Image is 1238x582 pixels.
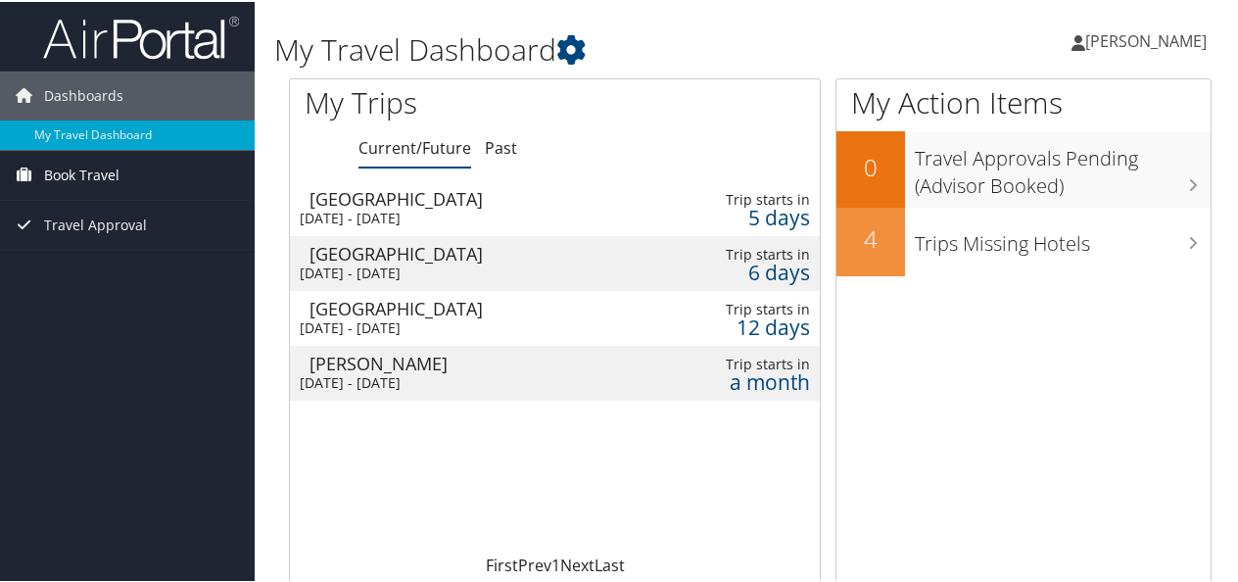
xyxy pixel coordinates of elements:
[836,129,1211,205] a: 0Travel Approvals Pending (Advisor Booked)
[486,553,518,574] a: First
[699,299,810,316] div: Trip starts in
[551,553,560,574] a: 1
[595,553,625,574] a: Last
[699,244,810,262] div: Trip starts in
[309,353,641,370] div: [PERSON_NAME]
[485,135,517,157] a: Past
[699,207,810,224] div: 5 days
[699,316,810,334] div: 12 days
[836,149,905,182] h2: 0
[44,149,119,198] span: Book Travel
[358,135,471,157] a: Current/Future
[1085,28,1207,50] span: [PERSON_NAME]
[836,80,1211,121] h1: My Action Items
[699,371,810,389] div: a month
[44,70,123,119] span: Dashboards
[44,199,147,248] span: Travel Approval
[560,553,595,574] a: Next
[699,262,810,279] div: 6 days
[300,317,631,335] div: [DATE] - [DATE]
[309,188,641,206] div: [GEOGRAPHIC_DATA]
[305,80,585,121] h1: My Trips
[1071,10,1226,69] a: [PERSON_NAME]
[300,263,631,280] div: [DATE] - [DATE]
[518,553,551,574] a: Prev
[836,206,1211,274] a: 4Trips Missing Hotels
[836,220,905,254] h2: 4
[309,243,641,261] div: [GEOGRAPHIC_DATA]
[309,298,641,315] div: [GEOGRAPHIC_DATA]
[300,208,631,225] div: [DATE] - [DATE]
[699,189,810,207] div: Trip starts in
[915,218,1211,256] h3: Trips Missing Hotels
[300,372,631,390] div: [DATE] - [DATE]
[274,27,909,69] h1: My Travel Dashboard
[43,13,239,59] img: airportal-logo.png
[699,354,810,371] div: Trip starts in
[915,133,1211,198] h3: Travel Approvals Pending (Advisor Booked)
